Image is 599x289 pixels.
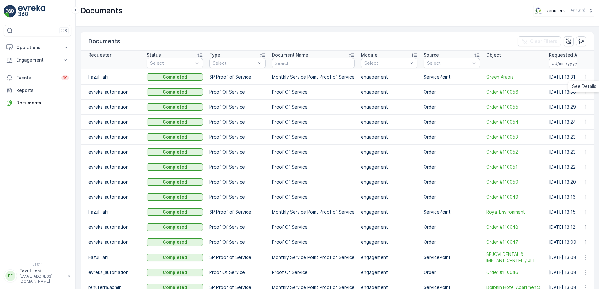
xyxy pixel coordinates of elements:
[163,89,187,95] p: Completed
[16,75,58,81] p: Events
[570,82,599,91] a: See Details
[88,119,140,125] p: evreka_automation
[486,149,543,155] a: Order #110052
[486,89,543,95] span: Order #110056
[361,52,378,58] p: Module
[424,164,480,170] p: Order
[88,179,140,185] p: evreka_automation
[486,194,543,200] a: Order #110049
[272,134,355,140] p: Proof Of Service
[361,164,417,170] p: engagement
[424,239,480,245] p: Order
[486,52,501,58] p: Object
[88,209,140,215] p: Fazul.Ilahi
[486,119,543,125] a: Order #110054
[19,268,65,274] p: Fazul.Ilahi
[147,103,203,111] button: Completed
[272,149,355,155] p: Proof Of Service
[18,5,45,18] img: logo_light-DOdMpM7g.png
[361,224,417,230] p: engagement
[272,89,355,95] p: Proof Of Service
[88,74,140,80] p: Fazul.Ilahi
[272,194,355,200] p: Proof Of Service
[4,84,71,97] a: Reports
[88,149,140,155] p: evreka_automation
[486,104,543,110] a: Order #110055
[361,104,417,110] p: engagement
[364,60,408,66] p: Select
[209,269,266,276] p: Proof Of Service
[147,73,203,81] button: Completed
[209,149,266,155] p: Proof Of Service
[424,119,480,125] p: Order
[424,134,480,140] p: Order
[88,134,140,140] p: evreka_automation
[486,224,543,230] span: Order #110048
[147,133,203,141] button: Completed
[424,74,480,80] p: ServicePoint
[272,164,355,170] p: Proof Of Service
[272,179,355,185] p: Proof Of Service
[486,269,543,276] a: Order #110046
[486,251,543,264] span: SEJOVI DENTAL & IMPLANT CENTER / JLT
[272,224,355,230] p: Proof Of Service
[88,164,140,170] p: evreka_automation
[272,239,355,245] p: Proof Of Service
[427,60,470,66] p: Select
[361,74,417,80] p: engagement
[272,254,355,261] p: Monthly Service Point Proof of Service
[209,239,266,245] p: Proof Of Service
[424,194,480,200] p: Order
[530,38,557,44] p: Clear Filters
[209,209,266,215] p: SP Proof of Service
[424,254,480,261] p: ServicePoint
[209,164,266,170] p: Proof Of Service
[518,36,561,46] button: Clear Filters
[272,209,355,215] p: Monthly Service Point Proof of Service
[4,5,16,18] img: logo
[272,104,355,110] p: Proof Of Service
[147,178,203,186] button: Completed
[81,6,122,16] p: Documents
[209,224,266,230] p: Proof Of Service
[88,194,140,200] p: evreka_automation
[272,269,355,276] p: Proof Of Service
[272,74,355,80] p: Monthly Service Point Proof of Service
[424,89,480,95] p: Order
[5,271,15,281] div: FF
[88,104,140,110] p: evreka_automation
[486,74,543,80] a: Green Arabia
[147,163,203,171] button: Completed
[486,239,543,245] span: Order #110047
[209,89,266,95] p: Proof Of Service
[163,179,187,185] p: Completed
[147,208,203,216] button: Completed
[16,44,59,51] p: Operations
[209,194,266,200] p: Proof Of Service
[163,134,187,140] p: Completed
[88,37,120,46] p: Documents
[4,268,71,284] button: FFFazul.Ilahi[EMAIL_ADDRESS][DOMAIN_NAME]
[163,254,187,261] p: Completed
[147,254,203,261] button: Completed
[486,164,543,170] a: Order #110051
[549,58,592,68] input: dd/mm/yyyy
[209,52,220,58] p: Type
[361,149,417,155] p: engagement
[163,104,187,110] p: Completed
[486,209,543,215] a: Royal Environment
[147,223,203,231] button: Completed
[486,134,543,140] a: Order #110053
[163,194,187,200] p: Completed
[88,269,140,276] p: evreka_automation
[361,89,417,95] p: engagement
[272,58,355,68] input: Search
